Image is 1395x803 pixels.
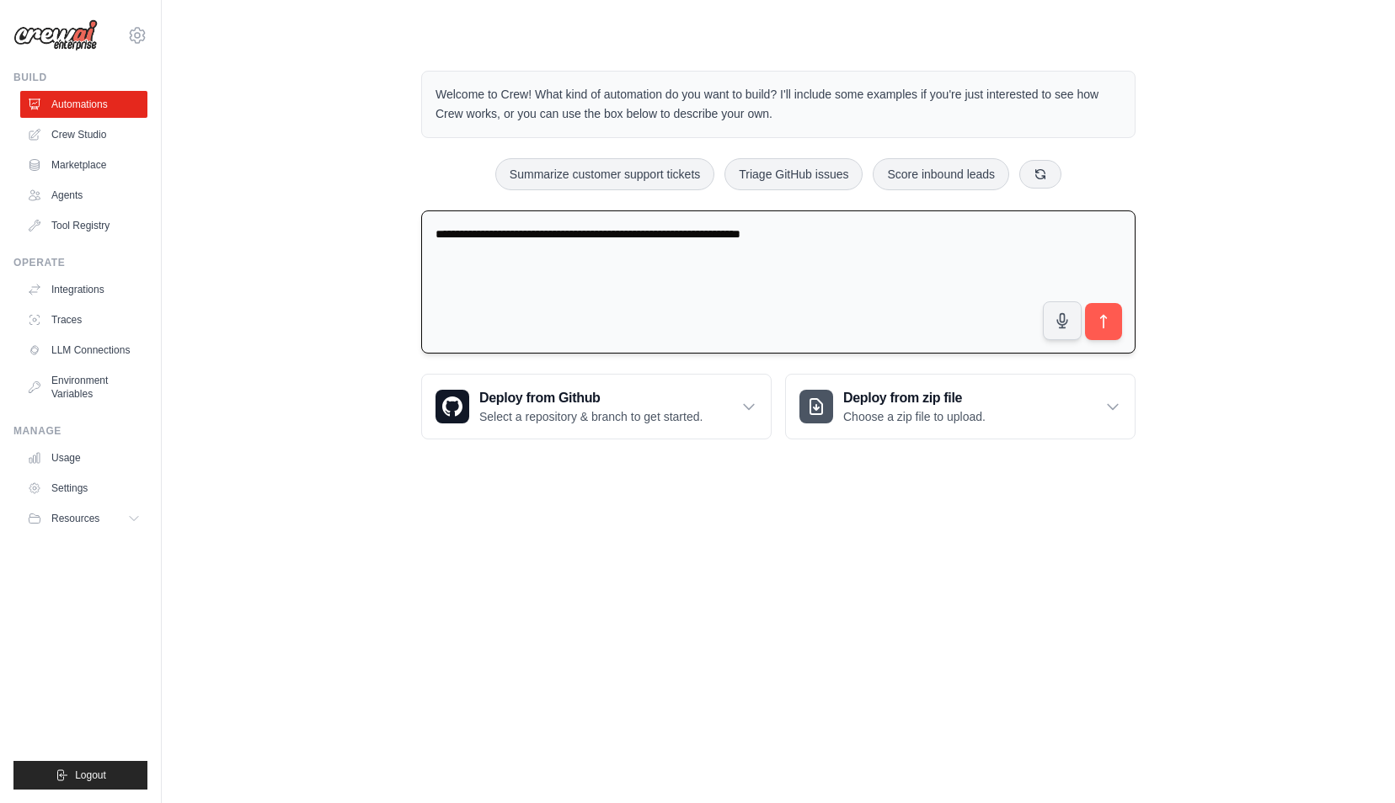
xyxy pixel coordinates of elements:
[20,121,147,148] a: Crew Studio
[20,337,147,364] a: LLM Connections
[436,85,1121,124] p: Welcome to Crew! What kind of automation do you want to build? I'll include some examples if you'...
[13,256,147,269] div: Operate
[843,408,986,425] p: Choose a zip file to upload.
[13,424,147,438] div: Manage
[1311,722,1395,803] iframe: Chat Widget
[20,505,147,532] button: Resources
[20,367,147,407] a: Environment Variables
[20,212,147,239] a: Tool Registry
[75,768,106,782] span: Logout
[20,182,147,209] a: Agents
[724,158,863,190] button: Triage GitHub issues
[20,306,147,333] a: Traces
[20,475,147,502] a: Settings
[479,388,703,408] h3: Deploy from Github
[479,408,703,425] p: Select a repository & branch to get started.
[20,444,147,471] a: Usage
[20,91,147,118] a: Automations
[13,761,147,790] button: Logout
[873,158,1009,190] button: Score inbound leads
[843,388,986,408] h3: Deploy from zip file
[20,152,147,178] a: Marketplace
[51,512,99,525] span: Resources
[13,71,147,84] div: Build
[495,158,714,190] button: Summarize customer support tickets
[20,276,147,303] a: Integrations
[13,19,98,51] img: Logo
